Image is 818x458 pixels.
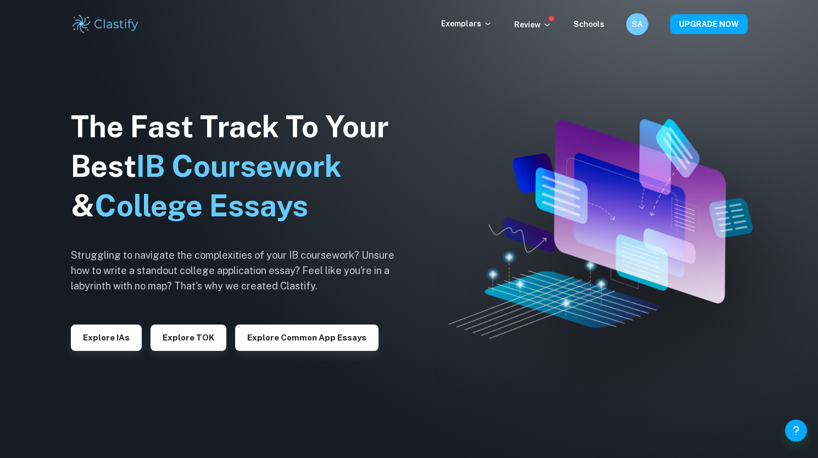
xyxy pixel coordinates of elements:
[631,18,643,30] h6: SA
[235,325,379,351] button: Explore Common App essays
[71,332,142,342] a: Explore IAs
[235,332,379,342] a: Explore Common App essays
[136,149,342,183] span: IB Coursework
[514,19,552,31] p: Review
[448,119,753,339] img: Clastify hero
[670,14,748,34] button: UPGRADE NOW
[441,18,492,30] p: Exemplars
[71,107,411,226] h1: The Fast Track To Your Best &
[151,325,226,351] button: Explore TOK
[71,325,142,351] button: Explore IAs
[151,332,226,342] a: Explore TOK
[574,20,604,29] a: Schools
[94,188,308,223] span: College Essays
[71,13,141,35] img: Clastify logo
[71,248,411,294] h6: Struggling to navigate the complexities of your IB coursework? Unsure how to write a standout col...
[785,420,807,442] button: Help and Feedback
[626,13,648,35] button: SA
